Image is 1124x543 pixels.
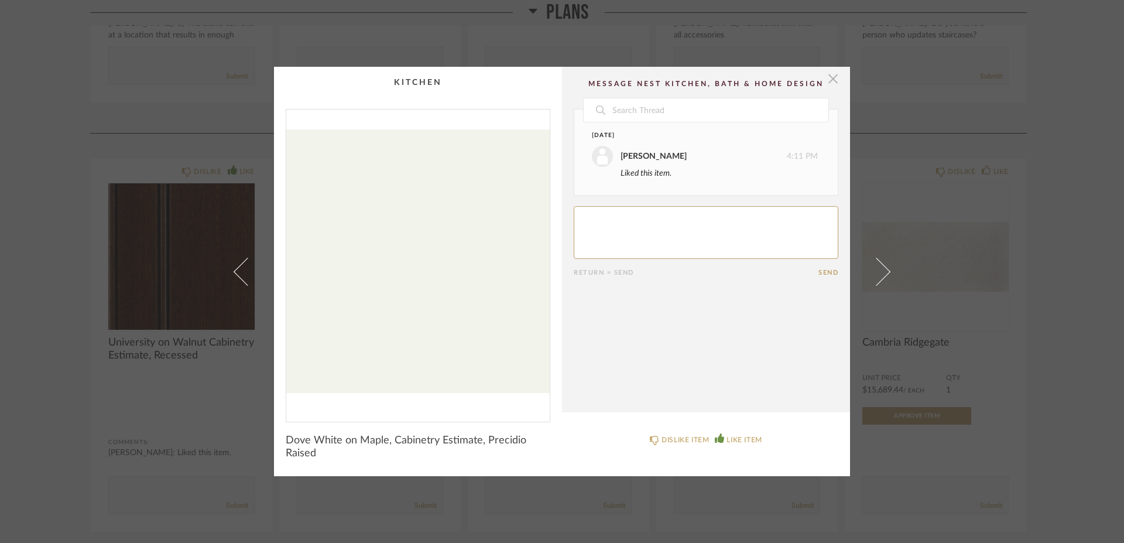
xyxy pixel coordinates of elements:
div: 4:11 PM [592,146,818,167]
div: DISLIKE ITEM [662,434,709,446]
span: Dove White on Maple, Cabinetry Estimate, Precidio Raised [286,434,550,460]
button: Send [818,269,838,276]
input: Search Thread [611,98,828,122]
div: [DATE] [592,131,796,140]
div: Liked this item. [621,167,818,180]
img: cf0dee9a-c81a-4880-998b-bb0fd86a5302_1000x1000.jpg [286,110,550,412]
div: Return = Send [574,269,818,276]
button: Close [821,67,845,90]
div: 0 [286,110,550,412]
div: [PERSON_NAME] [621,150,687,163]
div: LIKE ITEM [727,434,762,446]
